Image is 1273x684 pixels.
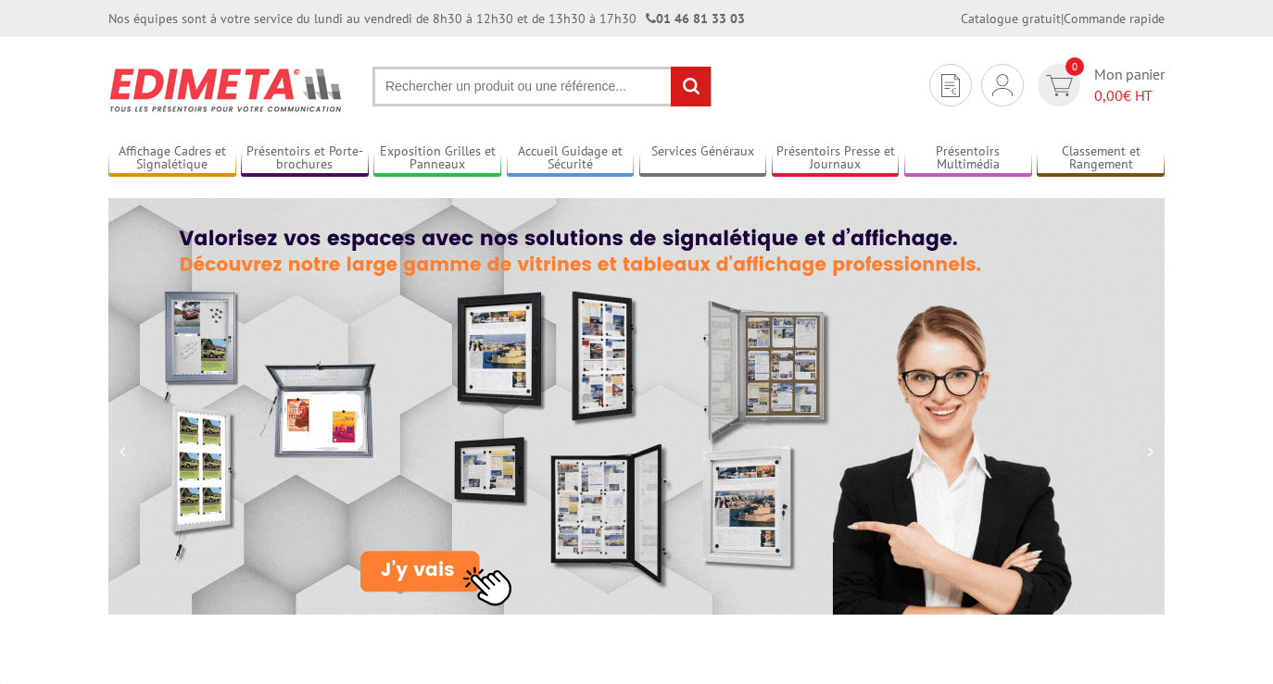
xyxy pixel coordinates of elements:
[241,143,369,174] a: Présentoirs et Porte-brochures
[1033,64,1165,106] a: devis rapide 0 Mon panier 0,00€ HT
[1094,64,1165,106] span: Mon panier
[108,9,745,28] div: Nos équipes sont à votre service du lundi au vendredi de 8h30 à 12h30 et de 13h30 à 17h30
[1094,85,1165,106] span: € HT
[108,56,345,124] img: Présentoir, panneau, stand - Edimeta - PLV, affichage, mobilier bureau, entreprise
[1064,10,1165,27] a: Commande rapide
[772,143,900,174] a: Présentoirs Presse et Journaux
[373,143,501,174] a: Exposition Grilles et Panneaux
[904,143,1032,174] a: Présentoirs Multimédia
[1046,75,1073,96] img: devis rapide
[507,143,635,174] a: Accueil Guidage et Sécurité
[639,143,767,174] a: Services Généraux
[961,10,1061,27] a: Catalogue gratuit
[646,10,745,27] strong: 01 46 81 33 03
[1065,57,1084,76] span: 0
[992,74,1013,96] img: devis rapide
[961,9,1165,28] div: |
[108,143,236,174] a: Affichage Cadres et Signalétique
[1037,143,1165,174] a: Classement et Rangement
[941,74,960,97] img: devis rapide
[1094,86,1123,105] span: 0,00
[671,67,711,106] input: rechercher
[372,67,712,106] input: Rechercher un produit ou une référence...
